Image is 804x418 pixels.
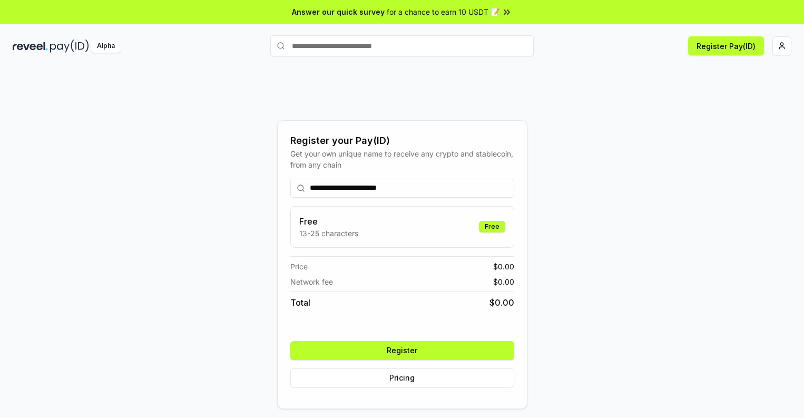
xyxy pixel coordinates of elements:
[493,276,514,287] span: $ 0.00
[493,261,514,272] span: $ 0.00
[290,276,333,287] span: Network fee
[290,341,514,360] button: Register
[91,40,121,53] div: Alpha
[299,215,358,228] h3: Free
[489,296,514,309] span: $ 0.00
[13,40,48,53] img: reveel_dark
[290,133,514,148] div: Register your Pay(ID)
[479,221,505,232] div: Free
[688,36,764,55] button: Register Pay(ID)
[292,6,385,17] span: Answer our quick survey
[387,6,499,17] span: for a chance to earn 10 USDT 📝
[290,296,310,309] span: Total
[290,148,514,170] div: Get your own unique name to receive any crypto and stablecoin, from any chain
[50,40,89,53] img: pay_id
[290,368,514,387] button: Pricing
[299,228,358,239] p: 13-25 characters
[290,261,308,272] span: Price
